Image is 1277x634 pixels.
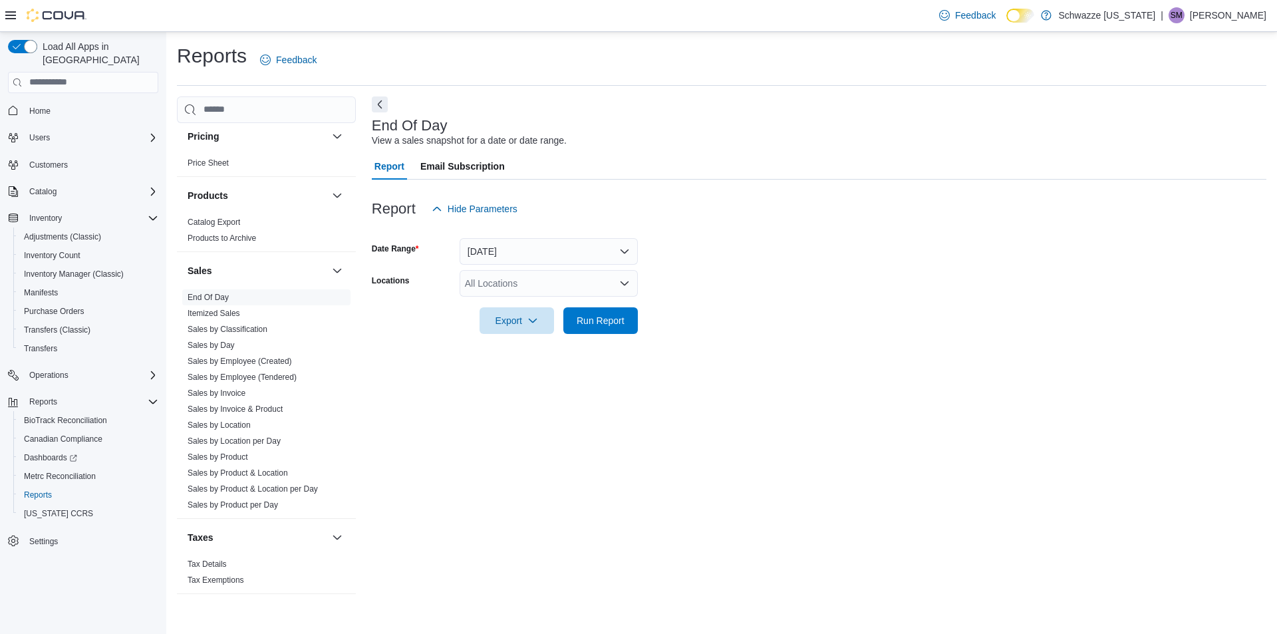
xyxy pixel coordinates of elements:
[13,467,164,486] button: Metrc Reconciliation
[480,307,554,334] button: Export
[1058,7,1155,23] p: Schwazze [US_STATE]
[448,202,517,216] span: Hide Parameters
[372,134,567,148] div: View a sales snapshot for a date or date range.
[19,487,57,503] a: Reports
[37,40,158,67] span: Load All Apps in [GEOGRAPHIC_DATA]
[188,233,256,243] span: Products to Archive
[13,411,164,430] button: BioTrack Reconciliation
[24,508,93,519] span: [US_STATE] CCRS
[13,302,164,321] button: Purchase Orders
[372,96,388,112] button: Next
[29,536,58,547] span: Settings
[3,101,164,120] button: Home
[1171,7,1183,23] span: SM
[27,9,86,22] img: Cova
[188,500,278,510] span: Sales by Product per Day
[329,263,345,279] button: Sales
[188,130,327,143] button: Pricing
[24,434,102,444] span: Canadian Compliance
[329,128,345,144] button: Pricing
[188,452,248,462] a: Sales by Product
[19,412,158,428] span: BioTrack Reconciliation
[24,103,56,119] a: Home
[188,341,235,350] a: Sales by Day
[188,325,267,334] a: Sales by Classification
[188,217,240,228] span: Catalog Export
[188,356,292,367] span: Sales by Employee (Created)
[255,47,322,73] a: Feedback
[188,357,292,366] a: Sales by Employee (Created)
[188,264,327,277] button: Sales
[13,448,164,467] a: Dashboards
[24,415,107,426] span: BioTrack Reconciliation
[19,285,63,301] a: Manifests
[19,266,129,282] a: Inventory Manager (Classic)
[3,182,164,201] button: Catalog
[19,229,106,245] a: Adjustments (Classic)
[24,452,77,463] span: Dashboards
[188,531,213,544] h3: Taxes
[24,367,74,383] button: Operations
[19,431,108,447] a: Canadian Compliance
[188,484,318,494] span: Sales by Product & Location per Day
[188,309,240,318] a: Itemized Sales
[188,373,297,382] a: Sales by Employee (Tendered)
[19,266,158,282] span: Inventory Manager (Classic)
[13,486,164,504] button: Reports
[3,366,164,385] button: Operations
[329,188,345,204] button: Products
[488,307,546,334] span: Export
[19,247,86,263] a: Inventory Count
[372,201,416,217] h3: Report
[19,468,158,484] span: Metrc Reconciliation
[177,43,247,69] h1: Reports
[24,184,62,200] button: Catalog
[188,389,245,398] a: Sales by Invoice
[13,246,164,265] button: Inventory Count
[13,321,164,339] button: Transfers (Classic)
[19,341,158,357] span: Transfers
[188,404,283,414] a: Sales by Invoice & Product
[188,264,212,277] h3: Sales
[372,243,419,254] label: Date Range
[177,155,356,176] div: Pricing
[276,53,317,67] span: Feedback
[426,196,523,222] button: Hide Parameters
[460,238,638,265] button: [DATE]
[329,530,345,546] button: Taxes
[188,575,244,585] span: Tax Exemptions
[188,293,229,302] a: End Of Day
[19,506,98,522] a: [US_STATE] CCRS
[19,229,158,245] span: Adjustments (Classic)
[13,339,164,358] button: Transfers
[188,468,288,478] a: Sales by Product & Location
[19,247,158,263] span: Inventory Count
[619,278,630,289] button: Open list of options
[24,394,63,410] button: Reports
[420,153,505,180] span: Email Subscription
[19,322,158,338] span: Transfers (Classic)
[19,450,158,466] span: Dashboards
[188,158,229,168] a: Price Sheet
[19,487,158,503] span: Reports
[13,228,164,246] button: Adjustments (Classic)
[188,420,251,430] a: Sales by Location
[24,210,158,226] span: Inventory
[24,210,67,226] button: Inventory
[1190,7,1266,23] p: [PERSON_NAME]
[19,322,96,338] a: Transfers (Classic)
[374,153,404,180] span: Report
[24,130,55,146] button: Users
[24,394,158,410] span: Reports
[188,559,227,569] a: Tax Details
[29,396,57,407] span: Reports
[577,314,625,327] span: Run Report
[188,292,229,303] span: End Of Day
[13,430,164,448] button: Canadian Compliance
